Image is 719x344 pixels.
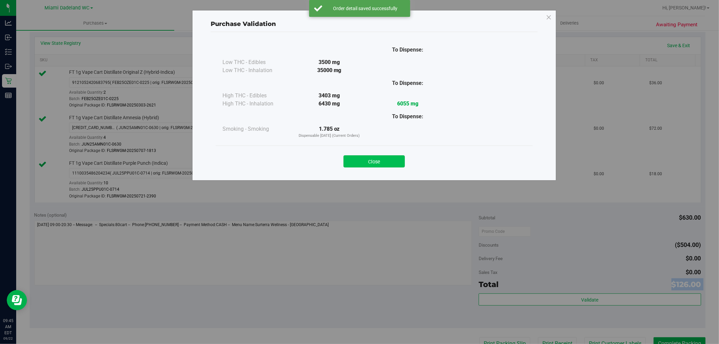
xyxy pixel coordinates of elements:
div: To Dispense: [368,46,447,54]
div: To Dispense: [368,79,447,87]
span: Purchase Validation [211,20,276,28]
div: Low THC - Edibles [222,58,290,66]
div: Smoking - Smoking [222,125,290,133]
strong: 6055 mg [397,100,418,107]
div: High THC - Edibles [222,92,290,100]
div: Order detail saved successfully [326,5,405,12]
div: 3500 mg [290,58,368,66]
div: 6430 mg [290,100,368,108]
div: 35000 mg [290,66,368,74]
div: 3403 mg [290,92,368,100]
div: High THC - Inhalation [222,100,290,108]
div: To Dispense: [368,113,447,121]
div: Low THC - Inhalation [222,66,290,74]
p: Dispensable [DATE] (Current Orders) [290,133,368,139]
iframe: Resource center [7,290,27,310]
button: Close [343,155,405,167]
div: 1.785 oz [290,125,368,139]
